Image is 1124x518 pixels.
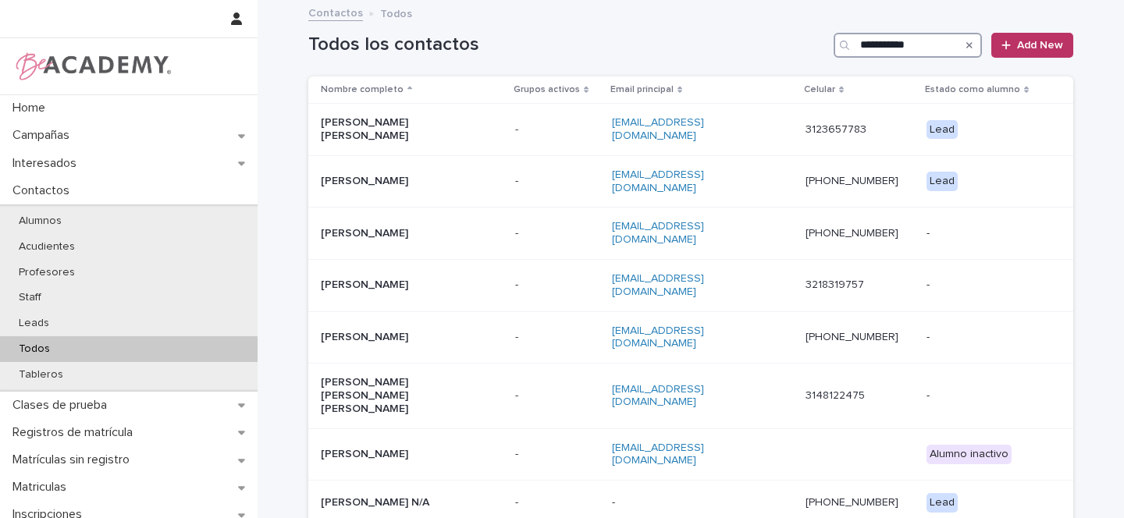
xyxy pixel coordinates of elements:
[925,81,1020,98] p: Estado como alumno
[308,34,827,56] h1: Todos los contactos
[612,442,704,467] a: [EMAIL_ADDRESS][DOMAIN_NAME]
[6,101,58,115] p: Home
[1017,40,1063,51] span: Add New
[806,497,898,508] a: [PHONE_NUMBER]
[321,496,477,509] p: [PERSON_NAME] N/A
[6,215,74,228] p: Alumnos
[515,331,599,344] p: -
[927,493,958,513] div: Lead
[321,227,477,240] p: [PERSON_NAME]
[308,364,1073,428] tr: [PERSON_NAME] [PERSON_NAME] [PERSON_NAME]-[EMAIL_ADDRESS][DOMAIN_NAME]3148122475 -
[6,368,76,381] p: Tableros
[804,81,835,98] p: Celular
[515,123,599,137] p: -
[6,266,87,279] p: Profesores
[321,279,477,292] p: [PERSON_NAME]
[6,480,79,495] p: Matriculas
[6,398,119,413] p: Clases de prueba
[515,227,599,240] p: -
[515,279,599,292] p: -
[308,428,1073,481] tr: [PERSON_NAME]-[EMAIL_ADDRESS][DOMAIN_NAME] Alumno inactivo
[6,425,145,440] p: Registros de matrícula
[308,3,363,21] a: Contactos
[6,342,62,356] p: Todos
[6,128,82,143] p: Campañas
[12,51,173,82] img: WPrjXfSUmiLcdUfaYY4Q
[612,325,704,349] a: [EMAIL_ADDRESS][DOMAIN_NAME]
[927,279,1048,292] p: -
[612,117,704,141] a: [EMAIL_ADDRESS][DOMAIN_NAME]
[927,389,1048,403] p: -
[806,228,898,239] a: [PHONE_NUMBER]
[380,4,412,21] p: Todos
[321,116,477,143] p: [PERSON_NAME] [PERSON_NAME]
[308,311,1073,364] tr: [PERSON_NAME]-[EMAIL_ADDRESS][DOMAIN_NAME][PHONE_NUMBER] -
[991,33,1073,58] a: Add New
[6,291,54,304] p: Staff
[515,175,599,188] p: -
[308,155,1073,208] tr: [PERSON_NAME]-[EMAIL_ADDRESS][DOMAIN_NAME][PHONE_NUMBER] Lead
[927,331,1048,344] p: -
[927,227,1048,240] p: -
[806,390,865,401] a: 3148122475
[321,175,477,188] p: [PERSON_NAME]
[612,169,704,193] a: [EMAIL_ADDRESS][DOMAIN_NAME]
[6,183,82,198] p: Contactos
[515,496,599,509] p: -
[515,448,599,461] p: -
[927,120,958,140] div: Lead
[6,452,142,467] p: Matrículas sin registro
[6,156,89,171] p: Interesados
[308,208,1073,260] tr: [PERSON_NAME]-[EMAIL_ADDRESS][DOMAIN_NAME][PHONE_NUMBER] -
[612,221,704,245] a: [EMAIL_ADDRESS][DOMAIN_NAME]
[612,384,704,408] a: [EMAIL_ADDRESS][DOMAIN_NAME]
[6,240,87,254] p: Acudientes
[6,317,62,330] p: Leads
[612,496,768,509] p: -
[806,124,866,135] a: 3123657783
[308,104,1073,156] tr: [PERSON_NAME] [PERSON_NAME]-[EMAIL_ADDRESS][DOMAIN_NAME]3123657783 Lead
[610,81,674,98] p: Email principal
[514,81,580,98] p: Grupos activos
[321,376,477,415] p: [PERSON_NAME] [PERSON_NAME] [PERSON_NAME]
[927,445,1012,464] div: Alumno inactivo
[612,273,704,297] a: [EMAIL_ADDRESS][DOMAIN_NAME]
[321,81,404,98] p: Nombre completo
[927,172,958,191] div: Lead
[308,259,1073,311] tr: [PERSON_NAME]-[EMAIL_ADDRESS][DOMAIN_NAME]3218319757 -
[806,279,864,290] a: 3218319757
[321,331,477,344] p: [PERSON_NAME]
[515,389,599,403] p: -
[834,33,982,58] input: Search
[806,332,898,342] a: [PHONE_NUMBER]
[806,176,898,186] a: [PHONE_NUMBER]
[321,448,477,461] p: [PERSON_NAME]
